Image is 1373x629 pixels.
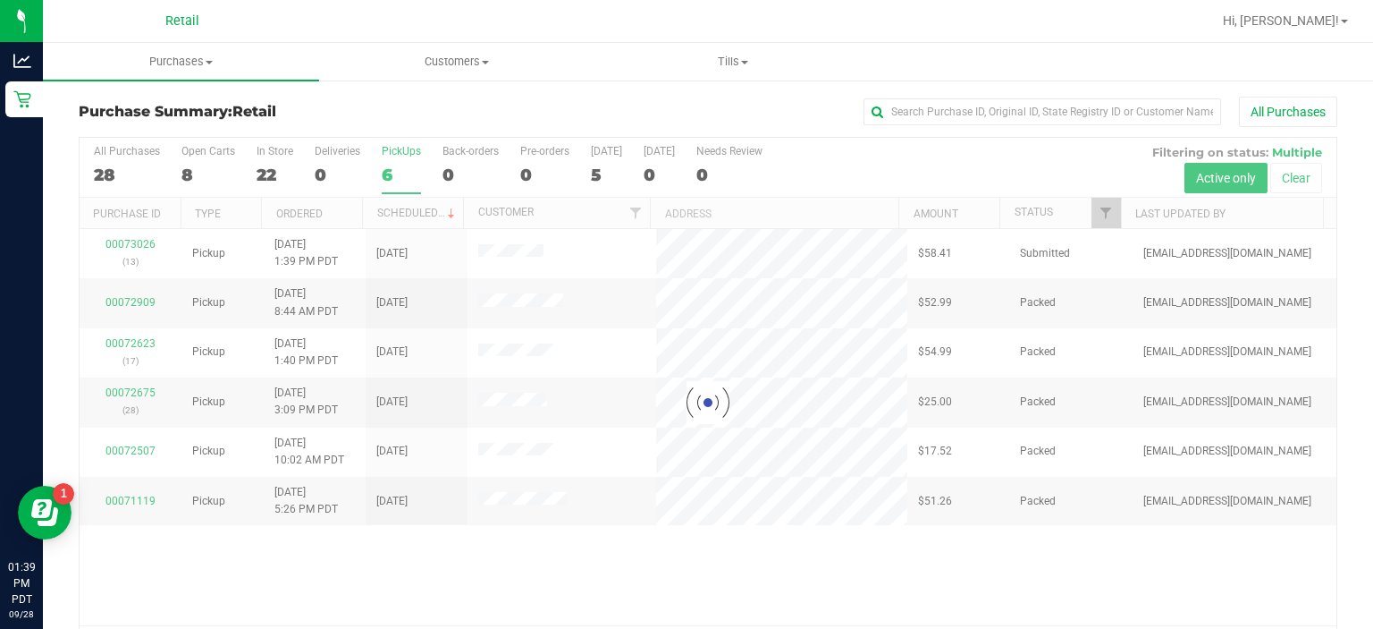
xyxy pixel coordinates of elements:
span: Customers [320,54,594,70]
p: 01:39 PM PDT [8,559,35,608]
inline-svg: Analytics [13,52,31,70]
span: Hi, [PERSON_NAME]! [1223,13,1339,28]
a: Tills [594,43,871,81]
span: Tills [595,54,870,70]
span: Purchases [43,54,319,70]
a: Purchases [43,43,319,81]
span: Retail [165,13,199,29]
input: Search Purchase ID, Original ID, State Registry ID or Customer Name... [863,98,1221,125]
p: 09/28 [8,608,35,621]
iframe: Resource center unread badge [53,483,74,505]
iframe: Resource center [18,486,72,540]
span: Retail [232,103,276,120]
a: Customers [319,43,595,81]
button: All Purchases [1239,97,1337,127]
inline-svg: Retail [13,90,31,108]
h3: Purchase Summary: [79,104,498,120]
